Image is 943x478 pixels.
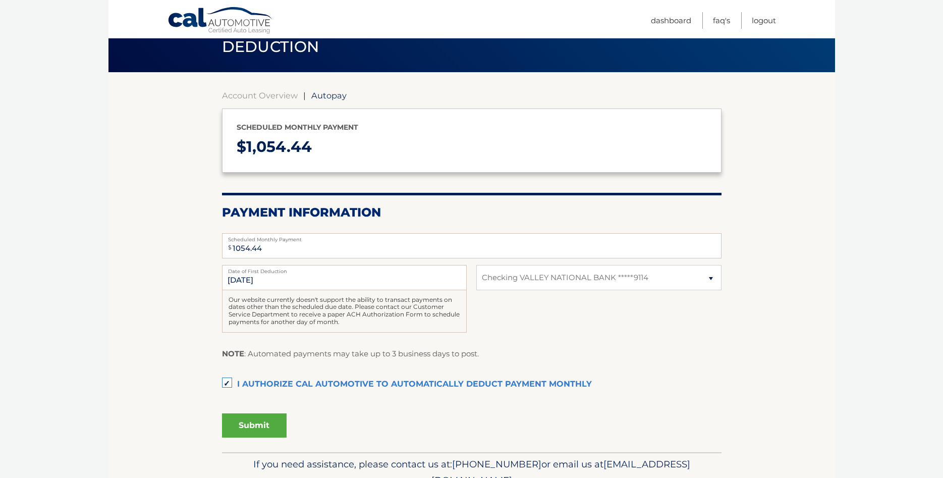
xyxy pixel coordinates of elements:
input: Payment Date [222,265,467,290]
a: Account Overview [222,90,298,100]
button: Submit [222,413,287,438]
a: Logout [752,12,776,29]
span: $ [225,236,235,259]
label: Scheduled Monthly Payment [222,233,722,241]
span: Enroll in automatic recurring monthly payment deduction [222,22,674,56]
p: $ [237,134,707,161]
a: Cal Automotive [168,7,273,36]
a: Dashboard [651,12,691,29]
label: I authorize cal automotive to automatically deduct payment monthly [222,375,722,395]
p: : Automated payments may take up to 3 business days to post. [222,347,479,360]
h2: Payment Information [222,205,722,220]
span: [PHONE_NUMBER] [452,458,541,470]
p: Scheduled monthly payment [237,121,707,134]
input: Payment Amount [222,233,722,258]
span: | [303,90,306,100]
strong: NOTE [222,349,244,358]
span: 1,054.44 [246,137,312,156]
div: Our website currently doesn't support the ability to transact payments on dates other than the sc... [222,290,467,333]
span: Autopay [311,90,347,100]
a: FAQ's [713,12,730,29]
label: Date of First Deduction [222,265,467,273]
